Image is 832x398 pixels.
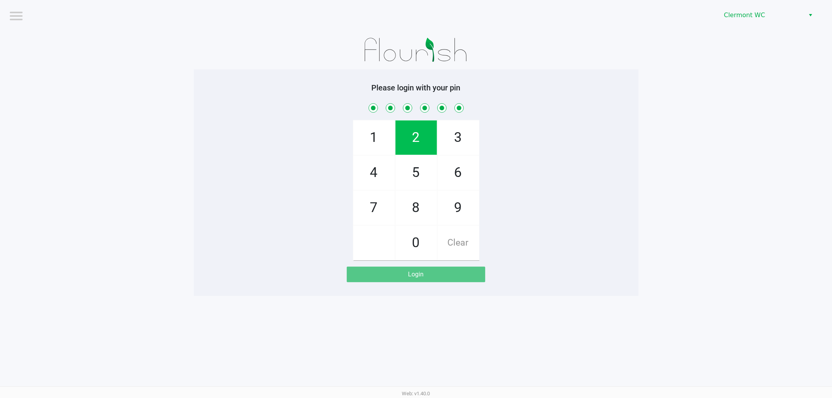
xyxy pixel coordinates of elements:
[396,191,437,225] span: 8
[353,156,395,190] span: 4
[438,226,479,260] span: Clear
[396,226,437,260] span: 0
[396,156,437,190] span: 5
[438,120,479,155] span: 3
[724,11,800,20] span: Clermont WC
[438,156,479,190] span: 6
[402,391,430,396] span: Web: v1.40.0
[200,83,633,92] h5: Please login with your pin
[396,120,437,155] span: 2
[353,191,395,225] span: 7
[438,191,479,225] span: 9
[805,8,816,22] button: Select
[353,120,395,155] span: 1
